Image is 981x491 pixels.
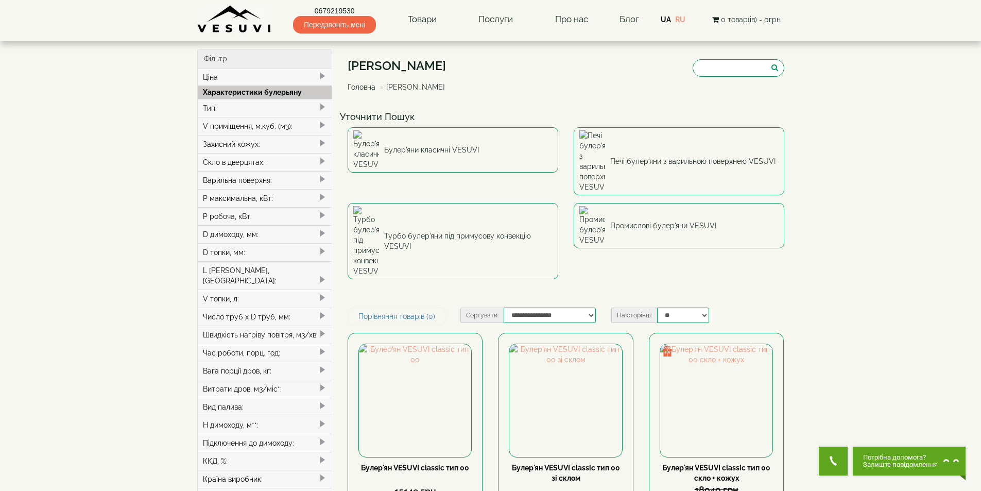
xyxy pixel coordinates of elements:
span: Потрібна допомога? [863,454,938,461]
img: Промислові булер'яни VESUVI [579,206,605,245]
a: Блог [619,14,639,24]
div: V топки, л: [198,290,332,308]
img: Завод VESUVI [197,5,272,33]
a: Печі булер'яни з варильною поверхнею VESUVI Печі булер'яни з варильною поверхнею VESUVI [574,127,784,195]
img: Турбо булер'яни під примусову конвекцію VESUVI [353,206,379,276]
div: Вага порції дров, кг: [198,362,332,380]
button: Chat button [853,447,966,476]
a: Булер'ян VESUVI classic тип 00 [361,464,469,472]
h1: [PERSON_NAME] [348,59,453,73]
a: Товари [398,8,447,31]
span: Залиште повідомлення [863,461,938,468]
img: Печі булер'яни з варильною поверхнею VESUVI [579,130,605,192]
div: V приміщення, м.куб. (м3): [198,117,332,135]
a: Булер'ян VESUVI classic тип 00 зі склом [512,464,620,482]
label: Сортувати: [460,308,504,323]
div: Захисний кожух: [198,135,332,153]
div: Підключення до димоходу: [198,434,332,452]
span: Передзвоніть мені [293,16,376,33]
div: Швидкість нагріву повітря, м3/хв: [198,326,332,344]
div: Число труб x D труб, мм: [198,308,332,326]
img: Булер'яни класичні VESUVI [353,130,379,170]
a: 0679219530 [293,6,376,16]
a: Головна [348,83,375,91]
li: [PERSON_NAME] [377,82,445,92]
a: Про нас [545,8,598,31]
div: Вид палива: [198,398,332,416]
a: RU [675,15,685,24]
img: gift [662,346,673,357]
div: Країна виробник: [198,470,332,488]
div: L [PERSON_NAME], [GEOGRAPHIC_DATA]: [198,261,332,290]
img: Булер'ян VESUVI classic тип 00 зі склом [509,344,622,456]
a: Булер'ян VESUVI classic тип 00 скло + кожух [662,464,770,482]
a: UA [661,15,671,24]
a: Порівняння товарів (0) [348,308,446,325]
img: Булер'ян VESUVI classic тип 00 скло + кожух [660,344,772,456]
div: P максимальна, кВт: [198,189,332,207]
a: Промислові булер'яни VESUVI Промислові булер'яни VESUVI [574,203,784,248]
div: Варильна поверхня: [198,171,332,189]
div: P робоча, кВт: [198,207,332,225]
img: Булер'ян VESUVI classic тип 00 [359,344,471,456]
a: Булер'яни класичні VESUVI Булер'яни класичні VESUVI [348,127,558,173]
div: Час роботи, порц. год: [198,344,332,362]
div: Витрати дров, м3/міс*: [198,380,332,398]
div: Скло в дверцятах: [198,153,332,171]
div: Ціна [198,69,332,86]
span: 0 товар(ів) - 0грн [721,15,781,24]
div: D топки, мм: [198,243,332,261]
a: Турбо булер'яни під примусову конвекцію VESUVI Турбо булер'яни під примусову конвекцію VESUVI [348,203,558,279]
label: На сторінці: [611,308,657,323]
div: D димоходу, мм: [198,225,332,243]
div: Фільтр [198,49,332,69]
button: Get Call button [819,447,848,476]
a: Послуги [468,8,523,31]
div: ККД, %: [198,452,332,470]
button: 0 товар(ів) - 0грн [709,14,784,25]
h4: Уточнити Пошук [340,112,792,122]
div: H димоходу, м**: [198,416,332,434]
div: Характеристики булерьяну [198,86,332,99]
div: Тип: [198,99,332,117]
